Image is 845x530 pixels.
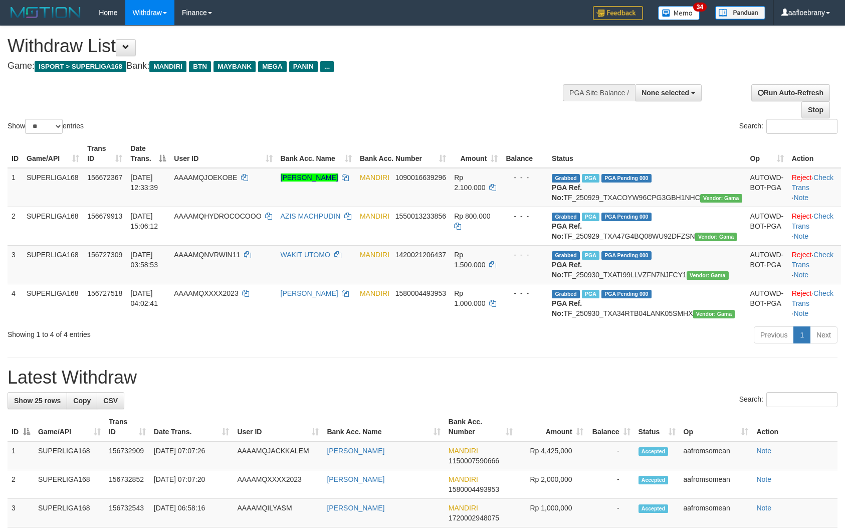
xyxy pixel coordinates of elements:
span: 156679913 [87,212,122,220]
span: MEGA [258,61,287,72]
span: Rp 800.000 [454,212,490,220]
span: None selected [642,89,689,97]
a: Reject [792,212,812,220]
th: Balance [502,139,548,168]
th: Bank Acc. Number: activate to sort column ascending [356,139,450,168]
a: Copy [67,392,97,409]
th: ID [8,139,23,168]
span: MANDIRI [360,212,389,220]
span: CSV [103,397,118,405]
button: None selected [635,84,702,101]
td: 156732543 [105,499,150,527]
h1: Withdraw List [8,36,553,56]
th: User ID: activate to sort column ascending [170,139,276,168]
a: Reject [792,251,812,259]
span: Copy 1420021206437 to clipboard [395,251,446,259]
th: Amount: activate to sort column ascending [517,413,587,441]
input: Search: [766,392,837,407]
td: AAAAMQXXXX2023 [233,470,323,499]
a: Note [794,232,809,240]
span: AAAAMQNVRWIN11 [174,251,240,259]
a: [PERSON_NAME] [281,173,338,182]
td: TF_250930_TXA34RTB04LANK05SMHX [548,284,746,322]
td: SUPERLIGA168 [23,245,83,284]
span: Grabbed [552,251,580,260]
a: Stop [801,101,830,118]
span: Accepted [639,504,669,513]
span: 156672367 [87,173,122,182]
a: Reject [792,173,812,182]
td: - [587,499,635,527]
span: AAAAMQXXXX2023 [174,289,238,297]
th: Op: activate to sort column ascending [746,139,788,168]
a: [PERSON_NAME] [281,289,338,297]
a: Show 25 rows [8,392,67,409]
td: · · [788,284,841,322]
a: [PERSON_NAME] [327,447,384,455]
img: Button%20Memo.svg [658,6,700,20]
td: AUTOWD-BOT-PGA [746,284,788,322]
td: Rp 4,425,000 [517,441,587,470]
span: AAAAMQHYDROCOCOOO [174,212,261,220]
th: Trans ID: activate to sort column ascending [83,139,126,168]
th: Status: activate to sort column ascending [635,413,680,441]
label: Search: [739,119,837,134]
span: Copy 1090016639296 to clipboard [395,173,446,182]
th: ID: activate to sort column descending [8,413,34,441]
select: Showentries [25,119,63,134]
img: MOTION_logo.png [8,5,84,20]
td: SUPERLIGA168 [34,470,105,499]
a: Check Trans [792,173,833,192]
div: - - - [506,250,544,260]
th: Op: activate to sort column ascending [680,413,753,441]
th: Date Trans.: activate to sort column ascending [150,413,234,441]
a: Run Auto-Refresh [751,84,830,101]
span: Copy 1150007590666 to clipboard [449,457,499,465]
th: Status [548,139,746,168]
span: [DATE] 12:33:39 [130,173,158,192]
span: Copy 1580004493953 to clipboard [449,485,499,493]
td: TF_250929_TXACOYW96CPG3GBH1NHC [548,168,746,207]
span: Rp 2.100.000 [454,173,485,192]
div: - - - [506,211,544,221]
span: Vendor URL: https://trx31.1velocity.biz [687,271,729,280]
td: 3 [8,245,23,284]
a: Note [756,504,771,512]
div: - - - [506,288,544,298]
span: MAYBANK [214,61,256,72]
td: [DATE] 07:07:26 [150,441,234,470]
span: Rp 1.000.000 [454,289,485,307]
td: AUTOWD-BOT-PGA [746,168,788,207]
td: 1 [8,168,23,207]
a: Reject [792,289,812,297]
span: MANDIRI [360,289,389,297]
td: 1 [8,441,34,470]
td: [DATE] 06:58:16 [150,499,234,527]
span: Copy 1720002948075 to clipboard [449,514,499,522]
span: Vendor URL: https://trx31.1velocity.biz [693,310,735,318]
td: SUPERLIGA168 [23,168,83,207]
th: Bank Acc. Name: activate to sort column ascending [277,139,356,168]
span: 34 [693,3,707,12]
span: PGA Pending [601,251,652,260]
h4: Game: Bank: [8,61,553,71]
span: BTN [189,61,211,72]
th: Balance: activate to sort column ascending [587,413,635,441]
td: · · [788,168,841,207]
span: Marked by aafromsomean [582,251,599,260]
span: AAAAMQJOEKOBE [174,173,237,182]
span: Show 25 rows [14,397,61,405]
a: 1 [793,326,810,343]
span: Copy [73,397,91,405]
td: Rp 1,000,000 [517,499,587,527]
td: - [587,470,635,499]
span: MANDIRI [449,475,478,483]
td: SUPERLIGA168 [34,441,105,470]
span: Grabbed [552,290,580,298]
a: Check Trans [792,212,833,230]
span: MANDIRI [149,61,186,72]
span: Copy 1550013233856 to clipboard [395,212,446,220]
label: Search: [739,392,837,407]
span: ISPORT > SUPERLIGA168 [35,61,126,72]
th: Bank Acc. Name: activate to sort column ascending [323,413,444,441]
